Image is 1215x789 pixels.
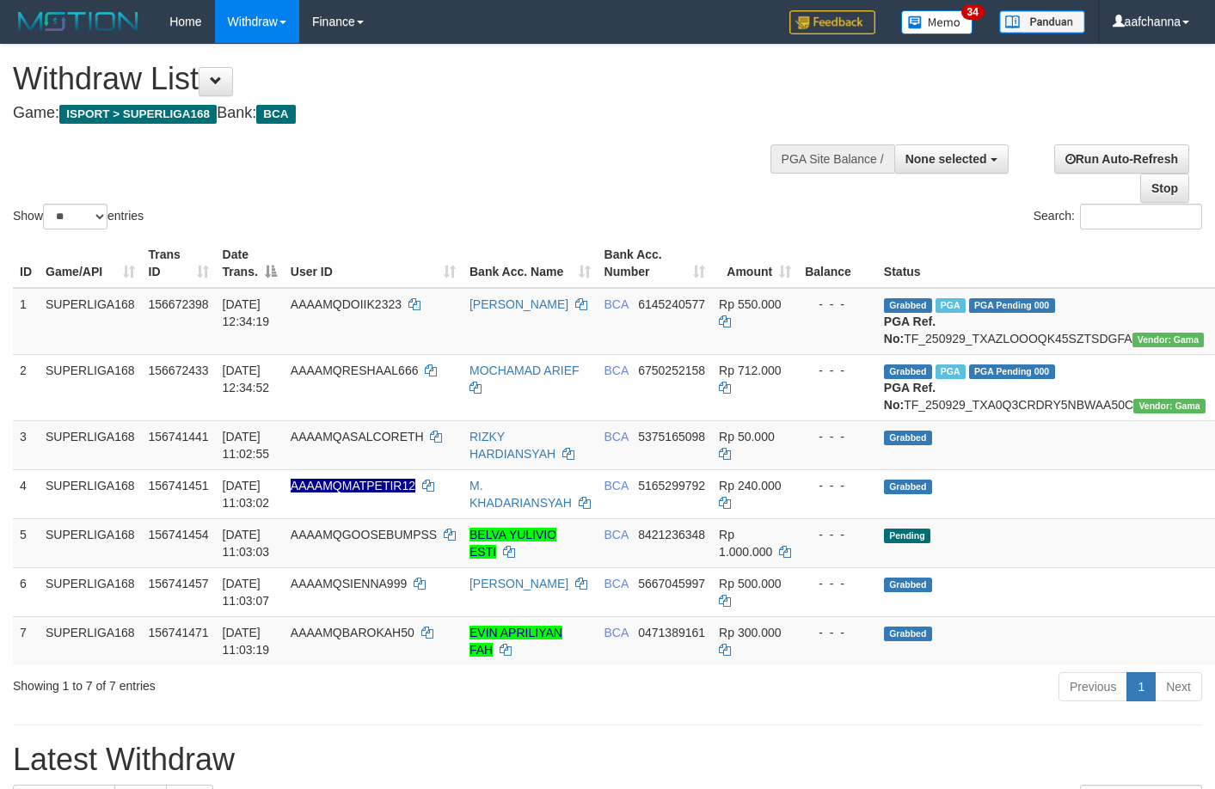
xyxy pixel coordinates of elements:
span: PGA Pending [969,298,1055,313]
td: SUPERLIGA168 [39,354,142,420]
th: Balance [798,239,877,288]
span: Copy 8421236348 to clipboard [638,528,705,541]
span: BCA [604,430,629,443]
img: Feedback.jpg [789,10,875,34]
label: Search: [1034,204,1202,229]
span: Grabbed [884,480,932,494]
div: Showing 1 to 7 of 7 entries [13,670,494,694]
span: BCA [604,297,629,311]
span: 156741471 [149,626,209,639]
a: [PERSON_NAME] [469,297,568,311]
div: - - - [805,428,870,445]
span: PGA Pending [969,364,1055,379]
a: EVIN APRILIYAN FAH [469,626,562,657]
span: Rp 712.000 [719,364,781,377]
span: Rp 240.000 [719,479,781,492]
span: [DATE] 11:03:02 [223,479,270,510]
td: 1 [13,288,39,355]
span: BCA [604,479,629,492]
img: MOTION_logo.png [13,9,144,34]
span: Copy 6145240577 to clipboard [638,297,705,311]
span: Rp 550.000 [719,297,781,311]
span: AAAAMQASALCORETH [291,430,424,443]
span: Copy 5165299792 to clipboard [638,479,705,492]
span: None selected [905,152,987,166]
a: [PERSON_NAME] [469,577,568,590]
th: Date Trans.: activate to sort column descending [216,239,284,288]
span: 34 [961,4,985,20]
a: MOCHAMAD ARIEF [469,364,580,377]
td: SUPERLIGA168 [39,616,142,665]
td: 5 [13,518,39,567]
span: BCA [604,626,629,639]
td: TF_250929_TXA0Q3CRDRY5NBWAA50C [877,354,1212,420]
span: 156741457 [149,577,209,590]
span: BCA [604,528,629,541]
span: Grabbed [884,431,932,445]
th: Amount: activate to sort column ascending [712,239,798,288]
span: Pending [884,529,930,543]
span: Copy 6750252158 to clipboard [638,364,705,377]
div: - - - [805,296,870,313]
a: Previous [1059,672,1127,701]
span: Marked by aafsoycanthlai [936,298,966,313]
td: SUPERLIGA168 [39,567,142,616]
div: - - - [805,477,870,494]
a: Stop [1140,174,1189,203]
img: panduan.png [999,10,1085,34]
th: Bank Acc. Number: activate to sort column ascending [598,239,713,288]
div: - - - [805,624,870,641]
span: 156672398 [149,297,209,311]
span: Nama rekening ada tanda titik/strip, harap diedit [291,479,415,492]
span: AAAAMQRESHAAL666 [291,364,419,377]
a: BELVA YULIVIO ESTI [469,528,556,559]
td: 2 [13,354,39,420]
span: Copy 0471389161 to clipboard [638,626,705,639]
span: Vendor URL: https://trx31.1velocity.biz [1132,333,1205,347]
td: 3 [13,420,39,469]
th: User ID: activate to sort column ascending [284,239,463,288]
a: 1 [1126,672,1156,701]
a: RIZKY HARDIANSYAH [469,430,555,461]
th: ID [13,239,39,288]
a: Next [1155,672,1202,701]
td: 6 [13,567,39,616]
span: 156741441 [149,430,209,443]
span: AAAAMQBAROKAH50 [291,626,414,639]
span: AAAAMQGOOSEBUMPSS [291,528,437,541]
span: 156741451 [149,479,209,492]
h4: Game: Bank: [13,105,793,122]
h1: Latest Withdraw [13,743,1202,777]
th: Game/API: activate to sort column ascending [39,239,142,288]
button: None selected [894,144,1009,174]
span: Grabbed [884,364,932,379]
span: AAAAMQSIENNA999 [291,577,407,590]
div: - - - [805,362,870,379]
span: Grabbed [884,627,932,641]
span: Rp 300.000 [719,626,781,639]
span: AAAAMQDOIIK2323 [291,297,402,311]
td: 7 [13,616,39,665]
td: TF_250929_TXAZLOOOQK45SZTSDGFA [877,288,1212,355]
a: M. KHADARIANSYAH [469,479,572,510]
span: BCA [604,364,629,377]
span: Copy 5667045997 to clipboard [638,577,705,590]
span: Rp 50.000 [719,430,775,443]
div: - - - [805,575,870,592]
span: 156741454 [149,528,209,541]
a: Run Auto-Refresh [1054,144,1189,174]
b: PGA Ref. No: [884,381,936,412]
th: Bank Acc. Name: activate to sort column ascending [463,239,598,288]
span: Marked by aafsoycanthlai [936,364,966,379]
select: Showentries [43,204,107,229]
input: Search: [1080,204,1202,229]
span: [DATE] 12:34:19 [223,297,270,328]
b: PGA Ref. No: [884,315,936,346]
span: [DATE] 12:34:52 [223,364,270,394]
div: - - - [805,526,870,543]
span: ISPORT > SUPERLIGA168 [59,105,217,124]
th: Trans ID: activate to sort column ascending [142,239,216,288]
td: SUPERLIGA168 [39,420,142,469]
span: [DATE] 11:03:19 [223,626,270,657]
th: Status [877,239,1212,288]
